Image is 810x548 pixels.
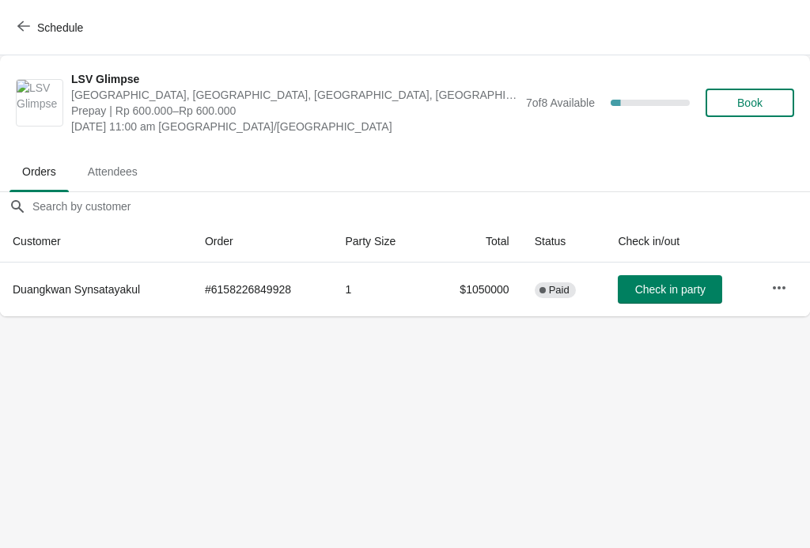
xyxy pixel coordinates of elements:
[635,283,706,296] span: Check in party
[522,221,606,263] th: Status
[9,157,69,186] span: Orders
[605,221,758,263] th: Check in/out
[332,263,428,316] td: 1
[37,21,83,34] span: Schedule
[17,80,62,126] img: LSV Glimpse
[13,283,140,296] span: Duangkwan Synsatayakul
[618,275,722,304] button: Check in party
[192,221,332,263] th: Order
[549,284,570,297] span: Paid
[71,119,518,134] span: [DATE] 11:00 am [GEOGRAPHIC_DATA]/[GEOGRAPHIC_DATA]
[75,157,150,186] span: Attendees
[32,192,810,221] input: Search by customer
[8,13,96,42] button: Schedule
[71,87,518,103] span: [GEOGRAPHIC_DATA], [GEOGRAPHIC_DATA], [GEOGRAPHIC_DATA], [GEOGRAPHIC_DATA], [GEOGRAPHIC_DATA]
[71,103,518,119] span: Prepay | Rp 600.000–Rp 600.000
[332,221,428,263] th: Party Size
[192,263,332,316] td: # 6158226849928
[71,71,518,87] span: LSV Glimpse
[526,96,595,109] span: 7 of 8 Available
[428,221,522,263] th: Total
[428,263,522,316] td: $1050000
[737,96,763,109] span: Book
[706,89,794,117] button: Book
